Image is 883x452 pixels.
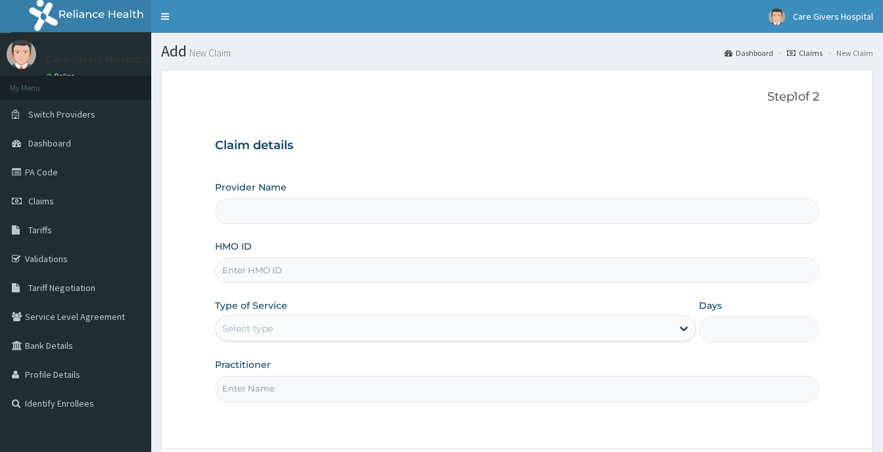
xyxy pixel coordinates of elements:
img: User Image [769,9,785,25]
label: Type of Service [215,299,287,312]
div: Select type [222,322,273,335]
p: Care Givers Hospital [46,53,149,65]
label: Days [699,299,722,312]
img: User Image [7,39,36,69]
span: Care Givers Hospital [793,11,873,22]
label: HMO ID [215,240,252,253]
a: Online [46,72,78,81]
label: Practitioner [215,358,271,371]
span: Claims [28,195,54,207]
input: Enter HMO ID [215,258,819,283]
li: New Claim [824,47,873,58]
span: Dashboard [28,137,71,149]
label: Provider Name [215,181,287,194]
p: Step 1 of 2 [215,90,819,104]
h3: Claim details [215,139,819,153]
small: New Claim [187,48,231,58]
a: Dashboard [725,47,773,58]
span: Tariff Negotiation [28,282,95,294]
span: Switch Providers [28,108,95,120]
a: Claims [787,47,823,58]
h1: Add [161,43,873,60]
span: Tariffs [28,224,52,236]
input: Enter Name [215,376,819,401]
